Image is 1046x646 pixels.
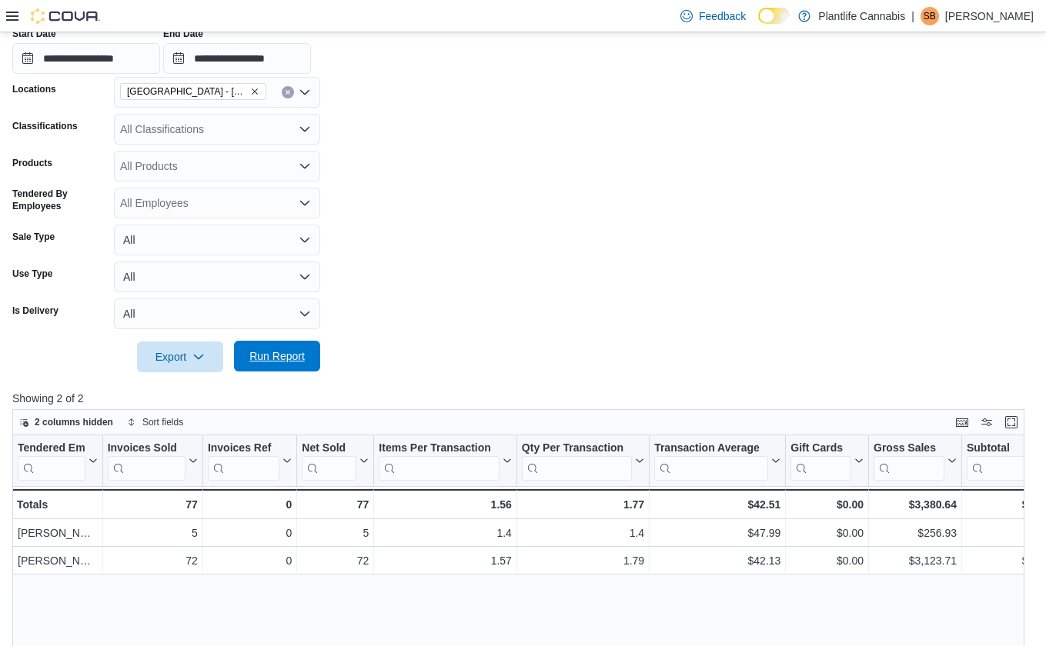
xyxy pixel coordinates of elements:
label: Start Date [12,28,56,40]
div: 0 [208,495,292,514]
button: Transaction Average [654,441,780,481]
button: Enter fullscreen [1002,413,1021,431]
div: Gross Sales [874,441,944,481]
div: 0 [208,551,292,570]
p: Showing 2 of 2 [12,391,1035,406]
span: Export [146,341,214,372]
div: Invoices Sold [108,441,185,456]
div: Items Per Transaction [379,441,500,456]
input: Press the down key to open a popover containing a calendar. [12,43,160,74]
div: $256.93 [874,524,957,542]
span: Sort fields [142,416,183,428]
button: Remove Edmonton - Albany from selection in this group [250,87,259,96]
label: Products [12,157,52,169]
span: 2 columns hidden [35,416,113,428]
div: $0.00 [790,495,864,514]
div: Gross Sales [874,441,944,456]
button: Net Sold [302,441,369,481]
div: 5 [108,524,198,542]
div: Qty Per Transaction [522,441,632,456]
div: Gift Cards [790,441,851,456]
label: Use Type [12,268,52,280]
div: 77 [108,495,198,514]
label: Classifications [12,120,78,132]
button: Qty Per Transaction [522,441,644,481]
button: Sort fields [121,413,189,431]
div: $0.00 [790,524,864,542]
span: SB [924,7,936,25]
div: 1.79 [522,551,644,570]
div: $42.51 [654,495,780,514]
a: Feedback [674,1,752,32]
div: 77 [302,495,369,514]
div: 1.77 [522,495,644,514]
div: [PERSON_NAME] [18,524,98,542]
div: Net Sold [302,441,356,456]
button: Run Report [234,341,320,371]
div: Tendered Employee [18,441,85,481]
div: 1.4 [522,524,644,542]
div: Totals [17,495,98,514]
div: Items Per Transaction [379,441,500,481]
button: Open list of options [299,123,311,135]
input: Press the down key to open a popover containing a calendar. [163,43,311,74]
div: 72 [108,551,198,570]
input: Dark Mode [758,8,790,24]
button: Gross Sales [874,441,957,481]
div: [PERSON_NAME] [18,551,98,570]
div: 72 [302,551,369,570]
button: Keyboard shortcuts [953,413,971,431]
p: [PERSON_NAME] [945,7,1034,25]
button: Items Per Transaction [379,441,512,481]
button: All [114,261,320,292]
span: Dark Mode [758,24,759,25]
button: Display options [977,413,996,431]
button: Open list of options [299,86,311,98]
div: 1.57 [379,551,512,570]
span: Run Report [249,348,305,364]
label: Sale Type [12,231,55,243]
div: 0 [208,524,292,542]
div: 1.56 [379,495,512,514]
div: 5 [302,524,369,542]
span: Feedback [699,8,746,24]
div: Gift Card Sales [790,441,851,481]
div: 1.4 [379,524,512,542]
div: $47.99 [654,524,780,542]
button: Clear input [282,86,294,98]
button: Invoices Sold [108,441,198,481]
div: $3,380.64 [874,495,957,514]
button: Tendered Employee [18,441,98,481]
label: End Date [163,28,203,40]
button: Open list of options [299,160,311,172]
button: Export [137,341,223,372]
button: All [114,298,320,329]
div: Invoices Sold [108,441,185,481]
span: [GEOGRAPHIC_DATA] - [GEOGRAPHIC_DATA] [127,84,247,99]
button: Open list of options [299,197,311,209]
span: Edmonton - Albany [120,83,266,100]
label: Is Delivery [12,305,58,317]
label: Locations [12,83,56,95]
label: Tendered By Employees [12,188,108,212]
p: | [911,7,914,25]
div: Tendered Employee [18,441,85,456]
div: $0.00 [790,551,864,570]
div: Transaction Average [654,441,768,456]
button: Invoices Ref [208,441,292,481]
button: All [114,225,320,255]
div: Qty Per Transaction [522,441,632,481]
div: Invoices Ref [208,441,279,481]
button: Gift Cards [790,441,864,481]
div: Stephanie Brimner [921,7,939,25]
img: Cova [31,8,100,24]
p: Plantlife Cannabis [818,7,905,25]
div: Invoices Ref [208,441,279,456]
div: Transaction Average [654,441,768,481]
div: $3,123.71 [874,551,957,570]
div: Net Sold [302,441,356,481]
div: $42.13 [654,551,780,570]
button: 2 columns hidden [13,413,119,431]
